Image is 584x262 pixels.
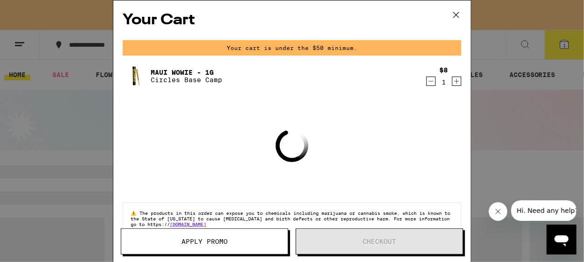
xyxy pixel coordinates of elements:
[151,69,222,76] a: Maui Wowie - 1g
[296,228,463,255] button: Checkout
[440,66,448,74] div: $8
[123,40,461,56] div: Your cart is under the $50 minimum.
[452,77,461,86] button: Increment
[181,238,228,245] span: Apply Promo
[363,238,396,245] span: Checkout
[151,76,222,84] p: Circles Base Camp
[547,225,577,255] iframe: Button to launch messaging window
[170,221,206,227] a: [DOMAIN_NAME]
[131,210,450,227] span: The products in this order can expose you to chemicals including marijuana or cannabis smoke, whi...
[489,202,508,221] iframe: Close message
[6,7,67,14] span: Hi. Need any help?
[131,210,139,216] span: ⚠️
[440,78,448,86] div: 1
[426,77,436,86] button: Decrement
[511,200,577,221] iframe: Message from company
[123,63,149,89] img: Maui Wowie - 1g
[121,228,288,255] button: Apply Promo
[123,10,461,31] h2: Your Cart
